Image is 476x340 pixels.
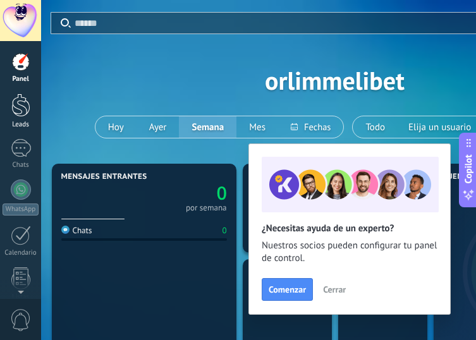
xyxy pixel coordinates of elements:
img: Chats [61,226,70,234]
button: Hoy [95,116,137,138]
span: Nuestros socios pueden configurar tu panel de control. [262,240,437,265]
div: WhatsApp [3,203,39,216]
button: Fechas [278,116,343,138]
div: Calendario [3,249,39,257]
div: Chats [3,161,39,169]
a: 0 [144,181,227,205]
div: 0 [222,225,226,236]
span: Copilot [462,155,475,184]
span: Cerrar [323,285,346,294]
span: Comenzar [269,285,306,294]
text: 0 [216,181,227,205]
div: Panel [3,75,39,83]
button: Cerrar [317,280,351,299]
div: Leads [3,121,39,129]
button: Ayer [137,116,180,138]
span: Mensajes entrantes [61,173,147,181]
button: Semana [179,116,236,138]
h2: ¿Necesitas ayuda de un experto? [262,222,437,234]
button: Mes [236,116,278,138]
div: Chats [61,225,92,236]
div: por semana [186,205,227,211]
span: Elija un usuario [406,119,473,136]
button: Comenzar [262,278,313,301]
button: Todo [353,116,398,138]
